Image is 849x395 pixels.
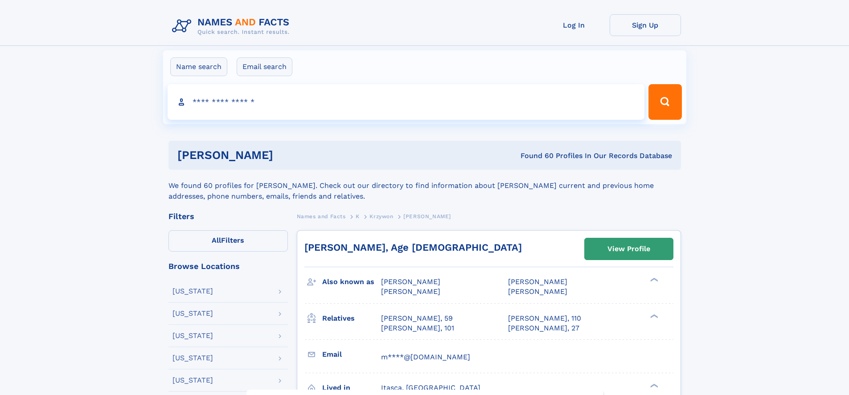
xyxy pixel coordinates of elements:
[369,211,393,222] a: Krzywon
[607,239,650,259] div: View Profile
[168,230,288,252] label: Filters
[508,323,579,333] a: [PERSON_NAME], 27
[397,151,672,161] div: Found 60 Profiles In Our Records Database
[170,57,227,76] label: Name search
[648,84,681,120] button: Search Button
[610,14,681,36] a: Sign Up
[172,377,213,384] div: [US_STATE]
[168,212,288,220] div: Filters
[381,323,454,333] a: [PERSON_NAME], 101
[168,84,645,120] input: search input
[538,14,610,36] a: Log In
[212,236,221,244] span: All
[322,274,381,289] h3: Also known as
[297,211,346,222] a: Names and Facts
[172,354,213,362] div: [US_STATE]
[381,287,440,296] span: [PERSON_NAME]
[381,383,480,392] span: Itasca, [GEOGRAPHIC_DATA]
[369,213,393,220] span: Krzywon
[356,213,360,220] span: K
[648,277,659,283] div: ❯
[585,238,673,260] a: View Profile
[304,242,522,253] a: [PERSON_NAME], Age [DEMOGRAPHIC_DATA]
[322,311,381,326] h3: Relatives
[322,347,381,362] h3: Email
[172,310,213,317] div: [US_STATE]
[172,332,213,339] div: [US_STATE]
[508,277,567,286] span: [PERSON_NAME]
[648,383,659,388] div: ❯
[356,211,360,222] a: K
[508,287,567,296] span: [PERSON_NAME]
[648,313,659,319] div: ❯
[403,213,451,220] span: [PERSON_NAME]
[168,262,288,270] div: Browse Locations
[508,314,581,323] a: [PERSON_NAME], 110
[237,57,292,76] label: Email search
[172,288,213,295] div: [US_STATE]
[381,314,453,323] a: [PERSON_NAME], 59
[168,170,681,202] div: We found 60 profiles for [PERSON_NAME]. Check out our directory to find information about [PERSON...
[168,14,297,38] img: Logo Names and Facts
[381,277,440,286] span: [PERSON_NAME]
[177,150,397,161] h1: [PERSON_NAME]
